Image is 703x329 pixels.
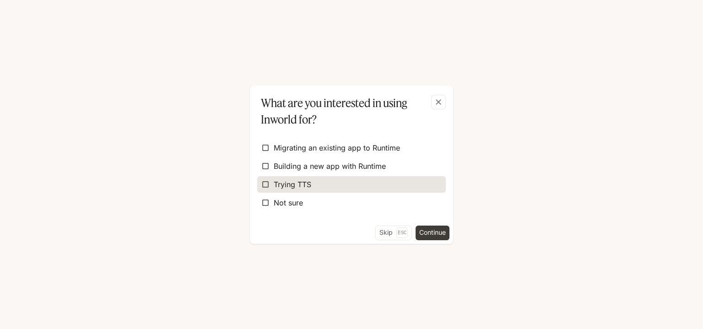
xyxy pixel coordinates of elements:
span: Migrating an existing app to Runtime [274,142,400,153]
p: Esc [396,227,408,237]
button: SkipEsc [375,226,412,240]
span: Trying TTS [274,179,311,190]
span: Building a new app with Runtime [274,161,386,172]
p: What are you interested in using Inworld for? [261,95,438,128]
button: Continue [416,226,449,240]
span: Not sure [274,197,303,208]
